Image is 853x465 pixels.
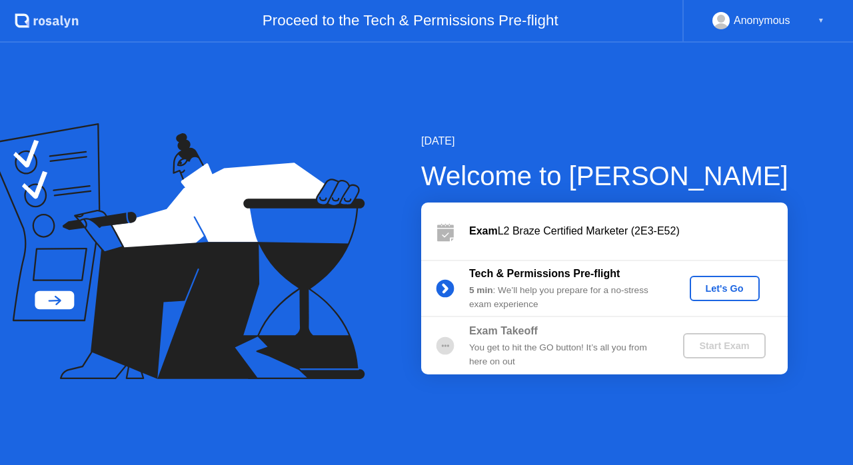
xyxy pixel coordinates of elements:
[469,225,498,236] b: Exam
[683,333,765,358] button: Start Exam
[469,285,493,295] b: 5 min
[690,276,760,301] button: Let's Go
[421,133,788,149] div: [DATE]
[695,283,754,294] div: Let's Go
[818,12,824,29] div: ▼
[469,284,661,311] div: : We’ll help you prepare for a no-stress exam experience
[469,325,538,336] b: Exam Takeoff
[688,340,760,351] div: Start Exam
[469,341,661,368] div: You get to hit the GO button! It’s all you from here on out
[469,268,620,279] b: Tech & Permissions Pre-flight
[421,156,788,196] div: Welcome to [PERSON_NAME]
[469,223,788,239] div: L2 Braze Certified Marketer (2E3-E52)
[734,12,790,29] div: Anonymous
